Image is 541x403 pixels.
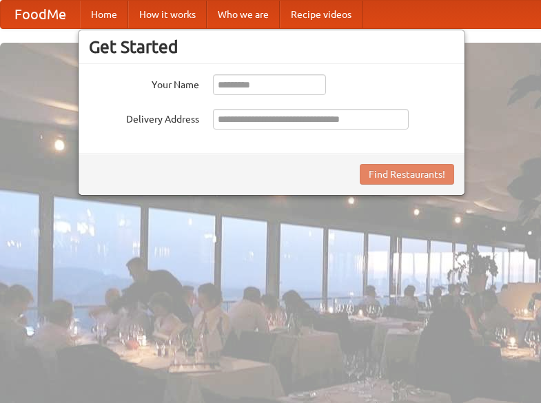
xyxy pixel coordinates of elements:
[128,1,207,28] a: How it works
[360,164,454,185] button: Find Restaurants!
[89,109,199,126] label: Delivery Address
[280,1,363,28] a: Recipe videos
[89,37,454,57] h3: Get Started
[80,1,128,28] a: Home
[1,1,80,28] a: FoodMe
[207,1,280,28] a: Who we are
[89,74,199,92] label: Your Name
